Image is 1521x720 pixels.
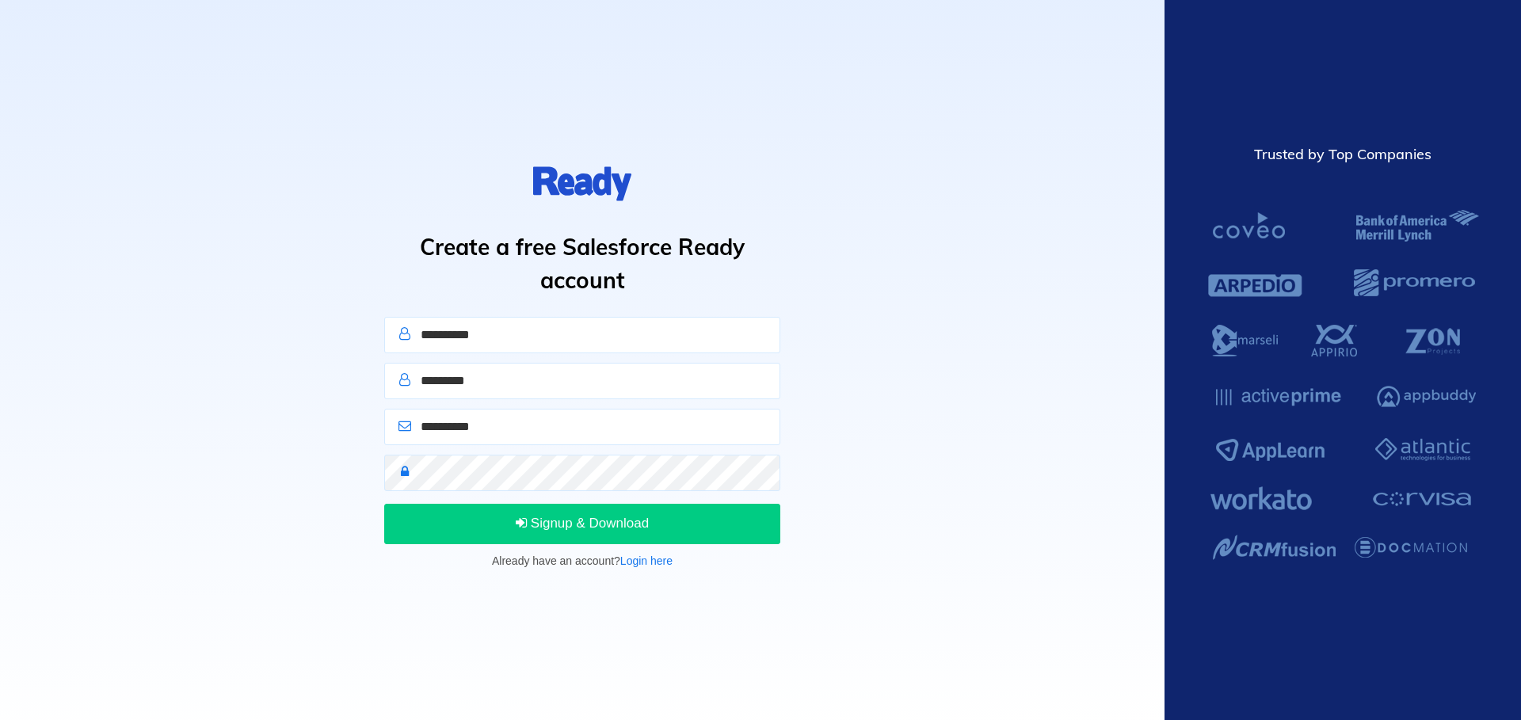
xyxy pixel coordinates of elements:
[1205,193,1481,576] img: Salesforce Ready Customers
[533,162,631,205] img: logo
[1205,144,1481,165] div: Trusted by Top Companies
[384,552,780,570] p: Already have an account?
[379,230,786,297] h1: Create a free Salesforce Ready account
[516,516,649,531] span: Signup & Download
[620,554,673,567] a: Login here
[384,504,780,543] button: Signup & Download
